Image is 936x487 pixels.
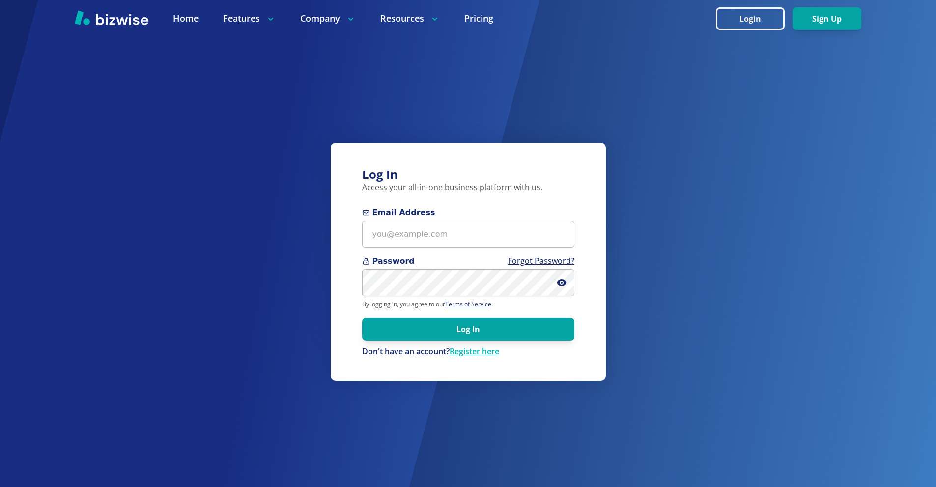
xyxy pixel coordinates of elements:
[508,256,574,266] a: Forgot Password?
[362,346,574,357] div: Don't have an account?Register here
[362,300,574,308] p: By logging in, you agree to our .
[300,12,356,25] p: Company
[793,14,861,24] a: Sign Up
[362,167,574,183] h3: Log In
[450,346,499,357] a: Register here
[445,300,491,308] a: Terms of Service
[380,12,440,25] p: Resources
[362,346,574,357] p: Don't have an account?
[793,7,861,30] button: Sign Up
[362,182,574,193] p: Access your all-in-one business platform with us.
[362,221,574,248] input: you@example.com
[716,7,785,30] button: Login
[716,14,793,24] a: Login
[362,207,574,219] span: Email Address
[464,12,493,25] a: Pricing
[362,256,574,267] span: Password
[173,12,199,25] a: Home
[362,318,574,341] button: Log In
[223,12,276,25] p: Features
[75,10,148,25] img: Bizwise Logo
